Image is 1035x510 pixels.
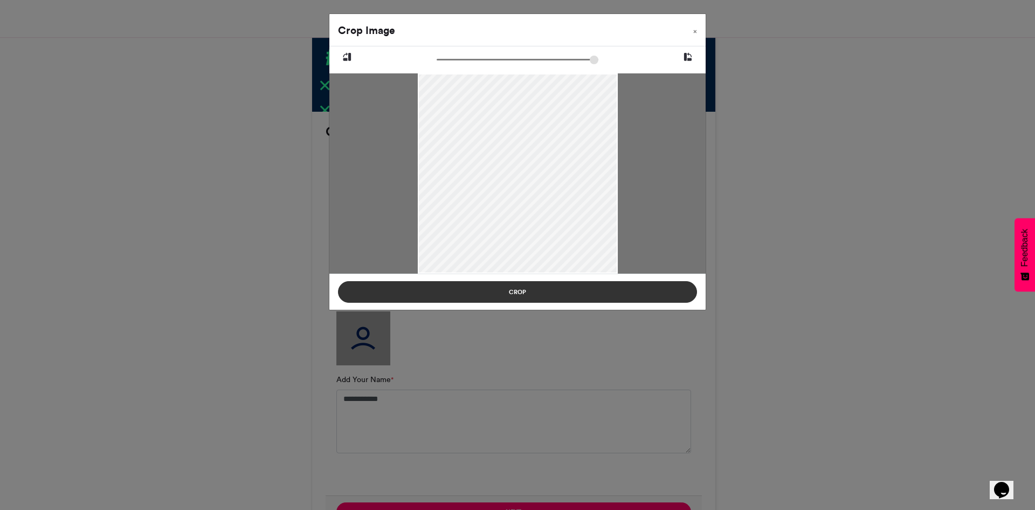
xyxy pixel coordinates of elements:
[338,281,697,303] button: Crop
[1015,218,1035,291] button: Feedback - Show survey
[338,23,395,38] h4: Crop Image
[990,467,1024,499] iframe: chat widget
[693,28,697,35] span: ×
[1020,229,1030,267] span: Feedback
[685,14,706,44] button: Close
